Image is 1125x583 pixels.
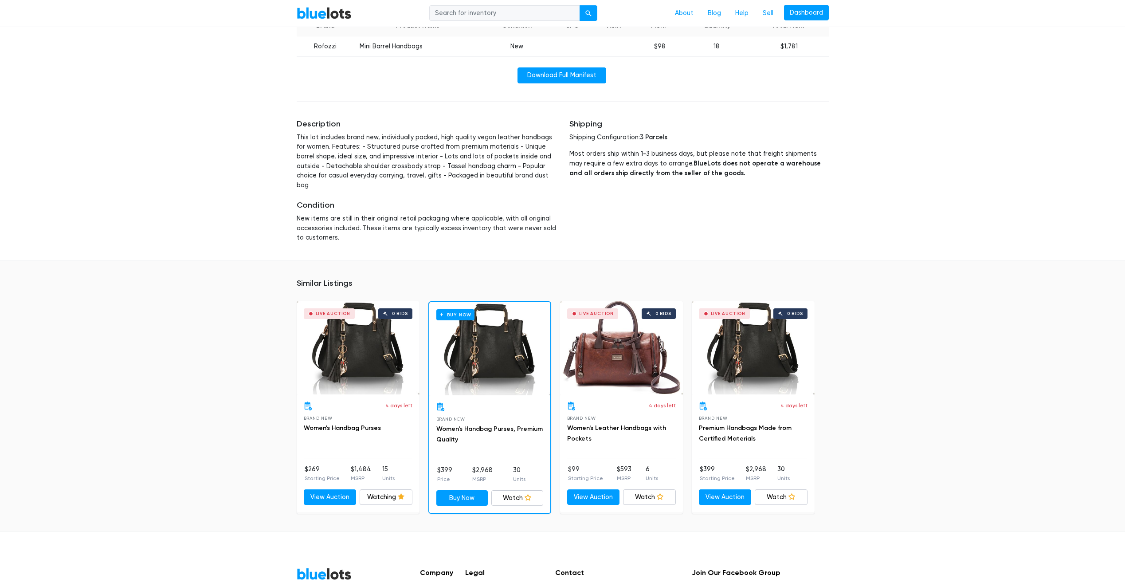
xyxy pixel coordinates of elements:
li: $1,484 [351,465,371,482]
h5: Similar Listings [297,279,829,288]
a: Download Full Manifest [517,67,606,83]
li: 6 [646,465,658,482]
li: $399 [700,465,735,482]
a: Watch [491,490,543,506]
td: Mini Barrel Handbags [354,36,482,57]
p: Units [513,475,525,483]
a: Watching [360,489,412,505]
a: Live Auction 0 bids [692,301,815,394]
a: Dashboard [784,5,829,21]
li: 30 [777,465,790,482]
a: Buy Now [436,490,488,506]
h5: Legal [465,568,543,577]
a: Buy Now [429,302,550,395]
div: 0 bids [392,311,408,316]
a: Women's Leather Handbags with Pockets [567,424,666,442]
td: New [482,36,552,57]
span: Brand New [567,416,596,421]
a: Blog [701,5,728,22]
p: Starting Price [568,474,603,482]
li: $399 [437,465,452,483]
p: Units [646,474,658,482]
div: 0 bids [787,311,803,316]
a: About [668,5,701,22]
h5: Condition [297,201,556,210]
li: 30 [513,465,525,483]
a: View Auction [699,489,752,505]
p: Units [382,474,395,482]
td: 18 [684,36,749,57]
p: Starting Price [700,474,735,482]
h5: Description [297,119,556,129]
p: 4 days left [649,402,676,410]
p: New items are still in their original retail packaging where applicable, with all original access... [297,214,556,243]
li: $2,968 [472,465,493,483]
a: Sell [756,5,780,22]
p: Starting Price [305,474,340,482]
a: Help [728,5,756,22]
td: $1,781 [749,36,829,57]
p: Most orders ship within 1-3 business days, but please note that freight shipments may require a f... [569,149,829,178]
p: This lot includes brand new, individually packed, high quality vegan leather handbags for women. ... [297,133,556,190]
span: Brand New [304,416,333,421]
h5: Company [420,568,453,577]
span: 3 Parcels [640,133,667,141]
a: Women's Handbag Purses [304,424,381,432]
div: Live Auction [316,311,351,316]
div: Live Auction [711,311,746,316]
h5: Join Our Facebook Group [692,568,780,577]
span: Brand New [436,417,465,421]
input: Search for inventory [429,5,580,21]
a: BlueLots [297,567,352,580]
h5: Contact [555,568,680,577]
a: Watch [755,489,807,505]
div: 0 bids [655,311,671,316]
a: Women's Handbag Purses, Premium Quality [436,425,543,443]
h5: Shipping [569,119,829,129]
a: Premium Handbags Made from Certified Materials [699,424,792,442]
p: Price [437,475,452,483]
p: Shipping Configuration: [569,133,829,142]
li: $593 [617,465,631,482]
li: 15 [382,465,395,482]
a: BlueLots [297,7,352,20]
div: Live Auction [579,311,614,316]
p: MSRP [351,474,371,482]
p: 4 days left [780,402,807,410]
a: View Auction [304,489,357,505]
li: $269 [305,465,340,482]
li: $99 [568,465,603,482]
p: MSRP [746,474,766,482]
li: $2,968 [746,465,766,482]
a: Live Auction 0 bids [560,301,683,394]
p: Units [777,474,790,482]
h6: Buy Now [436,309,475,320]
td: Rofozzi [297,36,354,57]
a: Live Auction 0 bids [297,301,419,394]
p: MSRP [617,474,631,482]
strong: BlueLots does not operate a warehouse and all orders ship directly from the seller of the goods. [569,159,821,177]
td: $98 [635,36,684,57]
a: View Auction [567,489,620,505]
p: MSRP [472,475,493,483]
a: Watch [623,489,676,505]
span: Brand New [699,416,728,421]
p: 4 days left [385,402,412,410]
